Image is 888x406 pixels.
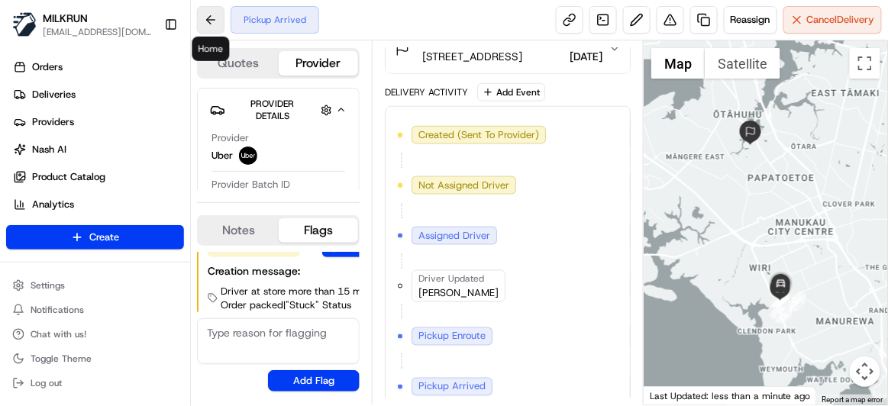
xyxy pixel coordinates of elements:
span: Create [89,230,119,244]
span: Notifications [31,304,84,316]
a: Report a map error [822,395,883,404]
span: Driver at store more than 15 mins - Order packed | "Stuck" Status [221,285,386,312]
span: Product Catalog [32,170,105,184]
span: Providers [32,115,74,129]
div: 10 [770,300,786,317]
div: Delivery Activity [385,86,468,98]
span: [DATE] [561,49,602,64]
button: Add Event [477,83,545,101]
a: Analytics [6,192,190,217]
span: Uber [212,149,233,163]
button: Settings [6,275,184,296]
button: Notifications [6,299,184,321]
button: Flags [279,218,359,243]
button: Notes [199,218,279,243]
span: Settings [31,279,65,292]
span: Provider [212,131,249,145]
div: Creation message: [208,263,386,279]
span: Log out [31,377,62,389]
span: [PERSON_NAME] [418,286,499,300]
button: Log out [6,372,184,394]
button: Toggle Theme [6,348,184,369]
span: Chat with us! [31,328,86,340]
button: CancelDelivery [783,6,882,34]
span: Assigned Driver [418,229,490,243]
span: Driver Updated [418,272,484,285]
span: Provider Batch ID [212,178,290,192]
button: MILKRUN [43,11,88,26]
img: uber-new-logo.jpeg [239,147,257,165]
a: Product Catalog [6,165,190,189]
a: Open this area in Google Maps (opens a new window) [647,385,698,405]
span: Cancel Delivery [807,13,875,27]
button: Show satellite imagery [705,48,780,79]
button: Reassign [724,6,777,34]
img: MILKRUN [12,12,37,37]
button: [PERSON_NAME][STREET_ADDRESS]1:36 PM[DATE] [386,24,630,73]
button: Create [6,225,184,250]
span: Orders [32,60,63,74]
button: Show street map [651,48,705,79]
button: Map camera controls [850,356,880,387]
span: Deliveries [32,88,76,101]
span: Not Assigned Driver [418,179,509,192]
span: Pickup Enroute [418,330,486,343]
span: Created (Sent To Provider) [418,128,539,142]
img: Google [647,385,698,405]
div: 12 [776,306,793,323]
button: [EMAIL_ADDRESS][DOMAIN_NAME] [43,26,152,38]
a: Nash AI [6,137,190,162]
span: Nash AI [32,143,66,156]
span: Toggle Theme [31,353,92,365]
button: Provider Details [210,95,347,125]
button: Chat with us! [6,324,184,345]
div: 2 [786,292,802,308]
button: Provider [279,51,359,76]
span: Pickup Arrived [418,380,486,394]
button: MILKRUNMILKRUN[EMAIL_ADDRESS][DOMAIN_NAME] [6,6,158,43]
button: Add Flag [268,370,360,391]
div: Home [192,37,230,61]
span: Provider Details [250,98,294,122]
span: Reassign [731,13,770,27]
span: [STREET_ADDRESS] [422,49,522,64]
div: Last Updated: less than a minute ago [644,386,817,405]
a: Providers [6,110,190,134]
span: Analytics [32,198,74,211]
button: Quotes [199,51,279,76]
a: Deliveries [6,82,190,107]
a: Orders [6,55,190,79]
button: Toggle fullscreen view [850,48,880,79]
